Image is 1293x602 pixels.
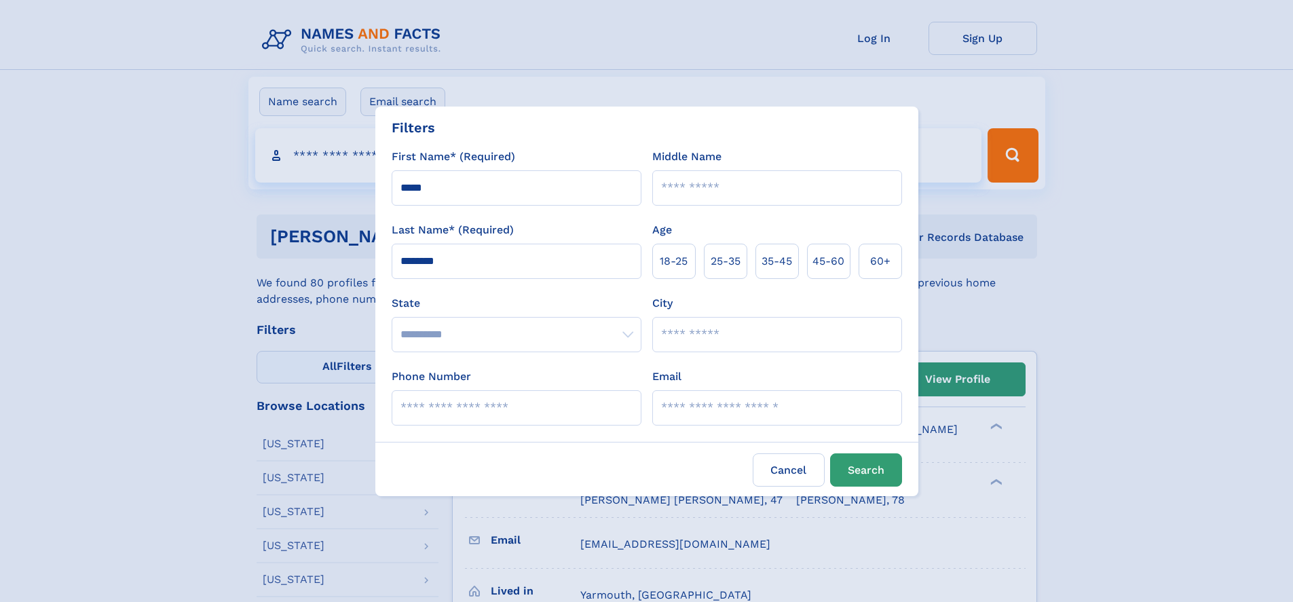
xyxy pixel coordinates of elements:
[762,253,792,269] span: 35‑45
[830,453,902,487] button: Search
[711,253,741,269] span: 25‑35
[392,117,435,138] div: Filters
[392,149,515,165] label: First Name* (Required)
[652,369,681,385] label: Email
[753,453,825,487] label: Cancel
[652,295,673,312] label: City
[392,295,641,312] label: State
[392,222,514,238] label: Last Name* (Required)
[812,253,844,269] span: 45‑60
[652,222,672,238] label: Age
[392,369,471,385] label: Phone Number
[870,253,891,269] span: 60+
[660,253,688,269] span: 18‑25
[652,149,722,165] label: Middle Name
